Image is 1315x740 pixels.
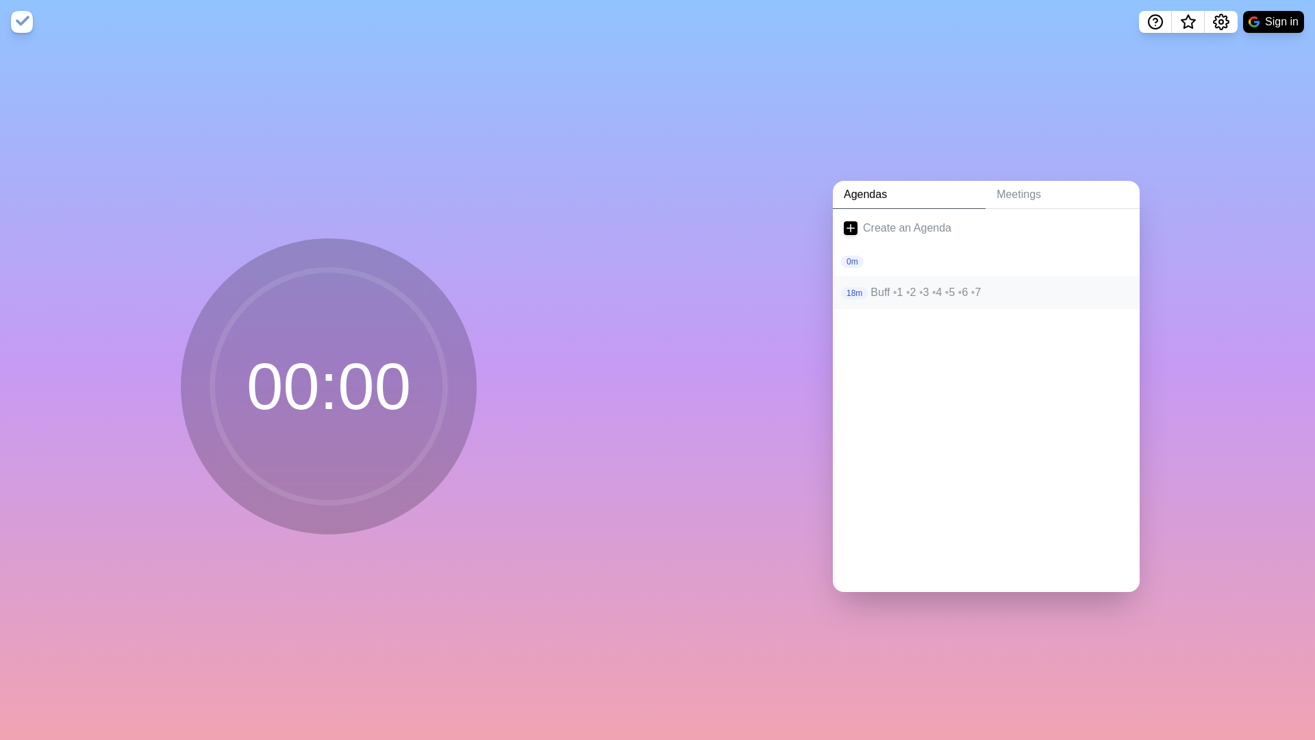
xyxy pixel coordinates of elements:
[11,11,33,33] img: timeblocks logo
[841,287,868,299] p: 18m
[1205,11,1238,33] button: Settings
[906,286,910,298] span: •
[945,286,949,298] span: •
[1172,11,1205,33] button: What’s new
[871,284,1129,301] p: Buff 1 2 3 4 5 6 7
[841,256,864,268] p: 0m
[971,286,975,298] span: •
[958,286,962,298] span: •
[932,286,936,298] span: •
[1243,11,1304,33] button: Sign in
[833,209,1140,247] a: Create an Agenda
[1249,16,1260,27] img: google logo
[1139,11,1172,33] button: Help
[893,286,897,298] span: •
[833,181,986,209] a: Agendas
[986,181,1140,209] a: Meetings
[919,286,923,298] span: •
